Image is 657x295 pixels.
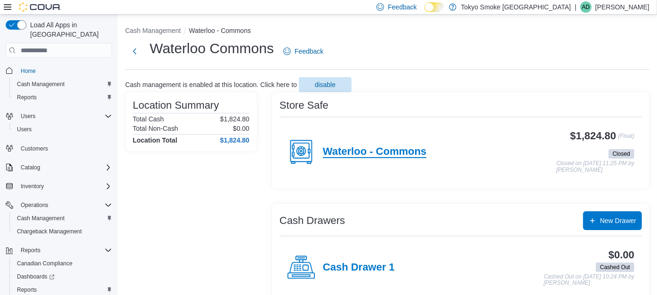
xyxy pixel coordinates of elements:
button: Catalog [2,161,116,174]
span: Catalog [21,164,40,171]
span: Cash Management [13,213,112,224]
a: Dashboards [9,270,116,283]
p: (Float) [618,130,634,147]
span: Inventory [17,181,112,192]
span: Reports [17,94,37,101]
button: Inventory [17,181,48,192]
button: Next [125,42,144,61]
button: New Drawer [583,211,642,230]
button: Cash Management [9,78,116,91]
p: Cash management is enabled at this location. Click here to [125,81,297,88]
h6: Total Non-Cash [133,125,178,132]
span: Dashboards [17,273,55,280]
span: Users [13,124,112,135]
span: Operations [21,201,48,209]
span: Cash Management [13,79,112,90]
a: Dashboards [13,271,58,282]
span: Reports [21,247,40,254]
button: disable [299,77,352,92]
button: Cash Management [125,27,181,34]
div: Adam Dishy [580,1,592,13]
button: Users [17,111,39,122]
span: Users [21,112,35,120]
button: Users [2,110,116,123]
span: Customers [17,143,112,154]
button: Waterloo - Commons [189,27,251,34]
button: Home [2,64,116,77]
button: Catalog [17,162,44,173]
button: Operations [17,199,52,211]
p: | [575,1,577,13]
span: Chargeback Management [13,226,112,237]
span: Catalog [17,162,112,173]
span: Reports [17,245,112,256]
span: Cash Management [17,215,64,222]
span: Feedback [388,2,417,12]
span: Customers [21,145,48,152]
a: Customers [17,143,52,154]
span: Closed [613,150,630,158]
button: Reports [17,245,44,256]
a: Home [17,65,40,77]
h3: Location Summary [133,100,219,111]
span: Users [17,126,32,133]
span: Dashboards [13,271,112,282]
p: Closed on [DATE] 11:25 PM by [PERSON_NAME] [556,160,634,173]
p: $0.00 [233,125,249,132]
span: New Drawer [600,216,636,225]
p: [PERSON_NAME] [595,1,649,13]
span: Operations [17,199,112,211]
span: Home [21,67,36,75]
h4: Location Total [133,136,177,144]
nav: An example of EuiBreadcrumbs [125,26,649,37]
h4: Waterloo - Commons [323,146,426,158]
h4: $1,824.80 [220,136,249,144]
span: Closed [609,149,634,159]
button: Operations [2,199,116,212]
button: Reports [2,244,116,257]
a: Chargeback Management [13,226,86,237]
span: Reports [13,92,112,103]
a: Cash Management [13,213,68,224]
span: Inventory [21,183,44,190]
button: Cash Management [9,212,116,225]
p: $1,824.80 [220,115,249,123]
h3: $1,824.80 [570,130,617,142]
a: Cash Management [13,79,68,90]
span: Chargeback Management [17,228,82,235]
span: Home [17,64,112,76]
span: Canadian Compliance [17,260,72,267]
a: Canadian Compliance [13,258,76,269]
button: Chargeback Management [9,225,116,238]
span: Reports [17,286,37,294]
h4: Cash Drawer 1 [323,262,395,274]
p: Tokyo Smoke [GEOGRAPHIC_DATA] [461,1,571,13]
span: AD [582,1,590,13]
span: Load All Apps in [GEOGRAPHIC_DATA] [26,20,112,39]
span: disable [315,80,336,89]
button: Customers [2,142,116,155]
h6: Total Cash [133,115,164,123]
span: Cashed Out [600,263,630,271]
button: Users [9,123,116,136]
span: Feedback [295,47,323,56]
p: Cashed Out on [DATE] 10:24 PM by [PERSON_NAME] [544,274,634,287]
input: Dark Mode [425,2,444,12]
a: Reports [13,92,40,103]
button: Canadian Compliance [9,257,116,270]
h3: Cash Drawers [280,215,345,226]
button: Inventory [2,180,116,193]
h3: Store Safe [280,100,328,111]
span: Canadian Compliance [13,258,112,269]
span: Cash Management [17,80,64,88]
h3: $0.00 [609,249,634,261]
a: Users [13,124,35,135]
span: Users [17,111,112,122]
h1: Waterloo Commons [150,39,274,58]
span: Cashed Out [596,263,634,272]
img: Cova [19,2,61,12]
button: Reports [9,91,116,104]
a: Feedback [280,42,327,61]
